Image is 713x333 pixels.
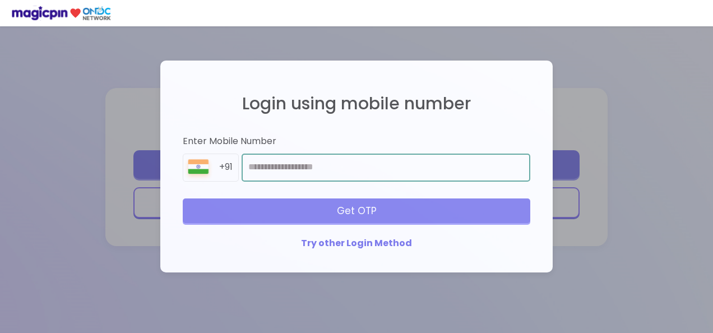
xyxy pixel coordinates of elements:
[183,94,530,113] h2: Login using mobile number
[219,161,238,174] div: +91
[183,135,530,148] div: Enter Mobile Number
[11,6,111,21] img: ondc-logo-new-small.8a59708e.svg
[183,237,530,250] div: Try other Login Method
[183,157,214,181] img: 8BGLRPwvQ+9ZgAAAAASUVORK5CYII=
